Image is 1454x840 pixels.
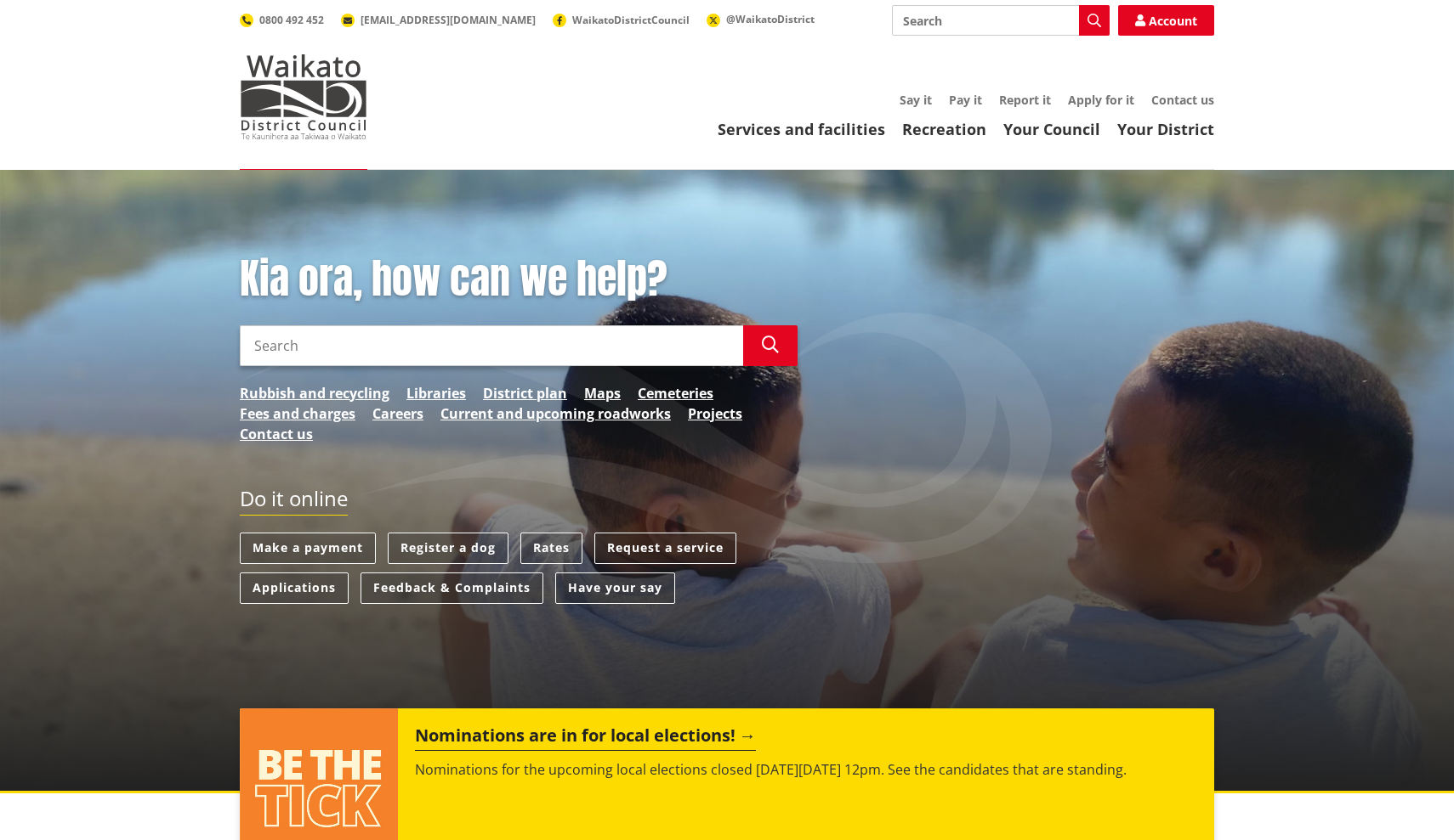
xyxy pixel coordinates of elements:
[240,533,376,564] a: Make a payment
[638,383,713,403] a: Cemeteries
[902,119,986,139] a: Recreation
[1151,92,1214,108] a: Contact us
[1117,119,1214,139] a: Your District
[900,92,932,108] a: Say it
[388,533,508,564] a: Register a dog
[240,487,348,516] h2: Do it online
[1003,119,1100,139] a: Your Council
[406,383,466,403] a: Libraries
[415,725,756,751] h2: Nominations are in for local elections!
[892,5,1110,36] input: Search input
[361,13,536,27] span: [EMAIL_ADDRESS][DOMAIN_NAME]
[240,255,798,304] h1: Kia ora, how can we help?
[240,54,367,139] img: Waikato District Council - Te Kaunihera aa Takiwaa o Waikato
[1068,92,1134,108] a: Apply for it
[415,759,1197,780] p: Nominations for the upcoming local elections closed [DATE][DATE] 12pm. See the candidates that ar...
[718,119,885,139] a: Services and facilities
[594,533,736,564] a: Request a service
[555,572,675,604] a: Have your say
[949,92,982,108] a: Pay it
[572,13,690,27] span: WaikatoDistrictCouncil
[726,12,815,26] span: @WaikatoDistrict
[1118,5,1214,36] a: Account
[240,325,743,366] input: Search input
[361,572,543,604] a: Feedback & Complaints
[240,13,324,27] a: 0800 492 452
[259,13,324,27] span: 0800 492 452
[553,13,690,27] a: WaikatoDistrictCouncil
[707,12,815,26] a: @WaikatoDistrict
[341,13,536,27] a: [EMAIL_ADDRESS][DOMAIN_NAME]
[240,572,349,604] a: Applications
[240,424,313,444] a: Contact us
[483,383,567,403] a: District plan
[999,92,1051,108] a: Report it
[688,403,742,424] a: Projects
[372,403,423,424] a: Careers
[240,403,355,424] a: Fees and charges
[240,383,389,403] a: Rubbish and recycling
[440,403,671,424] a: Current and upcoming roadworks
[584,383,621,403] a: Maps
[520,533,582,564] a: Rates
